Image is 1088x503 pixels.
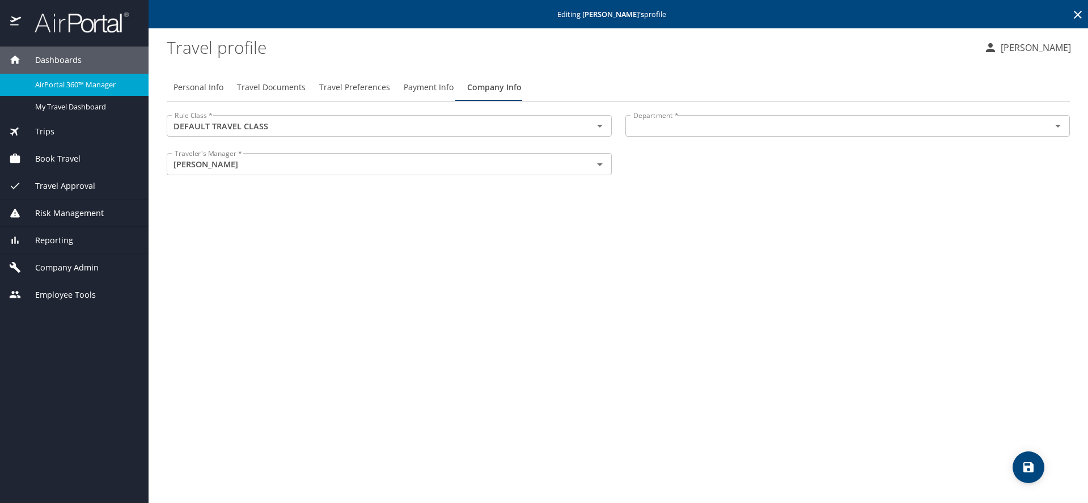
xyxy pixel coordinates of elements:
[173,81,223,95] span: Personal Info
[35,79,135,90] span: AirPortal 360™ Manager
[21,125,54,138] span: Trips
[979,37,1076,58] button: [PERSON_NAME]
[997,41,1071,54] p: [PERSON_NAME]
[21,180,95,192] span: Travel Approval
[21,234,73,247] span: Reporting
[167,74,1070,101] div: Profile
[22,11,129,33] img: airportal-logo.png
[21,207,104,219] span: Risk Management
[1050,118,1066,134] button: Open
[21,54,82,66] span: Dashboards
[592,157,608,172] button: Open
[167,29,975,65] h1: Travel profile
[237,81,306,95] span: Travel Documents
[467,81,522,95] span: Company Info
[21,289,96,301] span: Employee Tools
[1013,451,1044,483] button: save
[404,81,454,95] span: Payment Info
[35,102,135,112] span: My Travel Dashboard
[319,81,390,95] span: Travel Preferences
[21,261,99,274] span: Company Admin
[10,11,22,33] img: icon-airportal.png
[152,11,1085,18] p: Editing profile
[21,153,81,165] span: Book Travel
[582,9,644,19] strong: [PERSON_NAME] 's
[592,118,608,134] button: Open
